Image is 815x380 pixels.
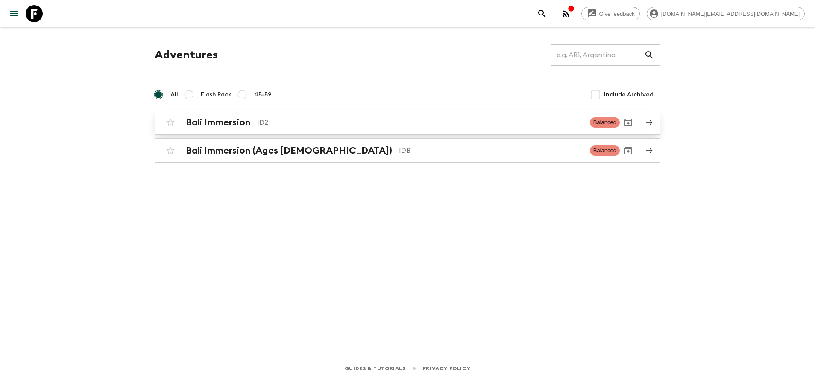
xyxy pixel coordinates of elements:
[257,117,583,128] p: ID2
[155,110,660,135] a: Bali ImmersionID2BalancedArchive
[186,117,250,128] h2: Bali Immersion
[590,117,620,128] span: Balanced
[345,364,406,373] a: Guides & Tutorials
[170,90,178,99] span: All
[551,43,644,67] input: e.g. AR1, Argentina
[647,7,805,20] div: [DOMAIN_NAME][EMAIL_ADDRESS][DOMAIN_NAME]
[201,90,232,99] span: Flash Pack
[581,7,640,20] a: Give feedback
[155,138,660,163] a: Bali Immersion (Ages [DEMOGRAPHIC_DATA])IDBBalancedArchive
[657,11,804,17] span: [DOMAIN_NAME][EMAIL_ADDRESS][DOMAIN_NAME]
[5,5,22,22] button: menu
[423,364,470,373] a: Privacy Policy
[620,142,637,159] button: Archive
[399,145,583,156] p: IDB
[254,90,272,99] span: 45-59
[186,145,392,156] h2: Bali Immersion (Ages [DEMOGRAPHIC_DATA])
[590,145,620,156] span: Balanced
[604,90,654,99] span: Include Archived
[620,114,637,131] button: Archive
[534,5,551,22] button: search adventures
[155,46,218,64] h1: Adventures
[595,11,639,17] span: Give feedback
